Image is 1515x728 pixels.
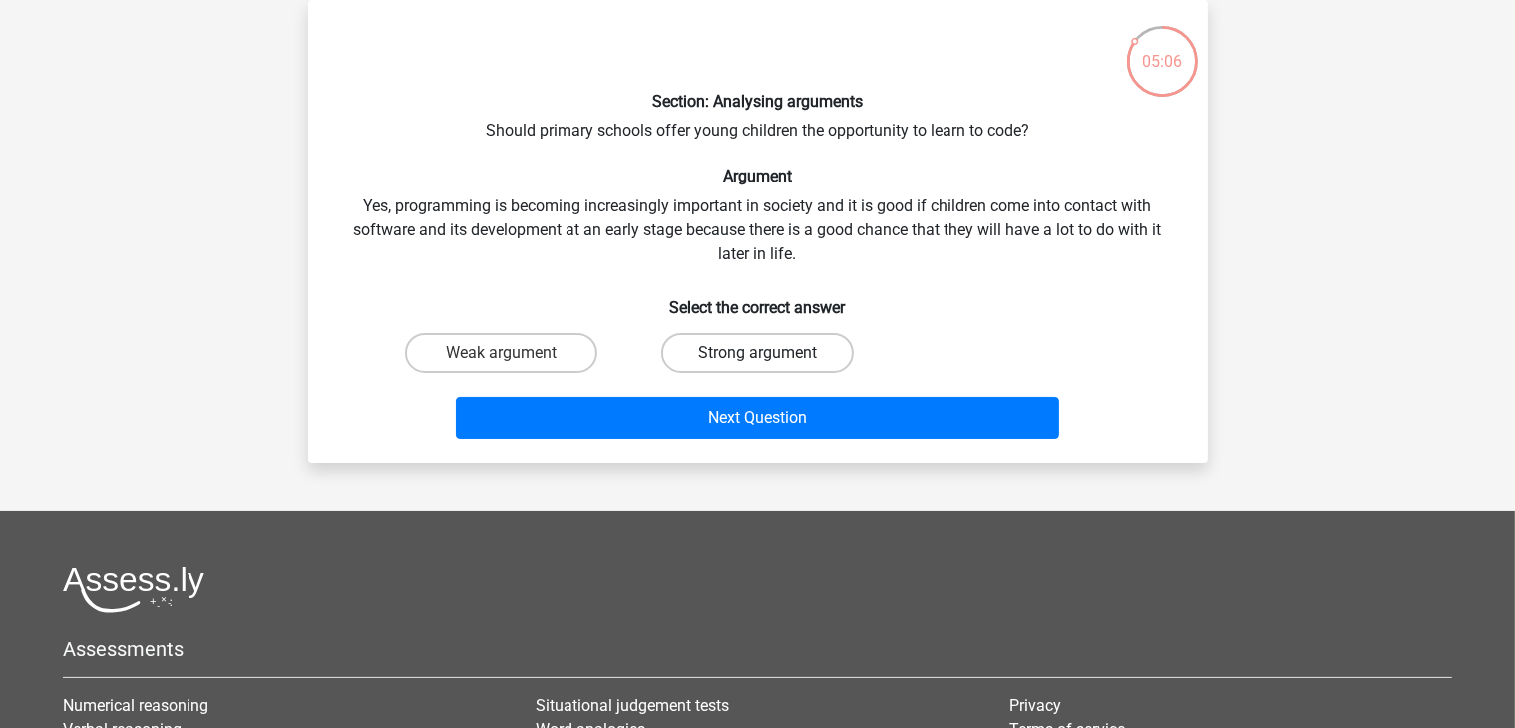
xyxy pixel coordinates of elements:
h6: Argument [340,167,1176,185]
a: Situational judgement tests [536,696,729,715]
h5: Assessments [63,637,1452,661]
img: Assessly logo [63,566,204,613]
a: Privacy [1009,696,1061,715]
h6: Select the correct answer [340,282,1176,317]
label: Weak argument [405,333,597,373]
h6: Section: Analysing arguments [340,92,1176,111]
a: Numerical reasoning [63,696,208,715]
div: 05:06 [1125,24,1200,74]
div: Should primary schools offer young children the opportunity to learn to code? Yes, programming is... [316,16,1200,447]
label: Strong argument [661,333,854,373]
button: Next Question [456,397,1059,439]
